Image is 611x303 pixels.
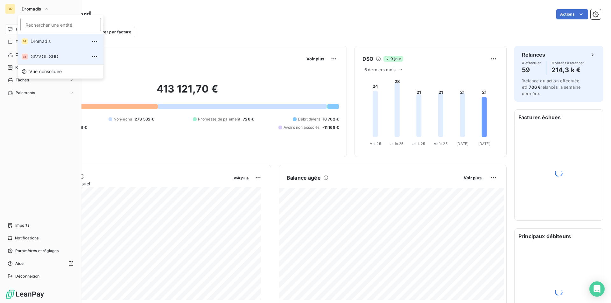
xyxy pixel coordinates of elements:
[16,77,29,83] span: Tâches
[135,116,154,122] span: 273 532 €
[526,85,541,90] span: 1 706 €
[198,116,240,122] span: Promesse de paiement
[20,18,101,31] input: placeholder
[31,38,87,45] span: Dromadis
[114,116,132,122] span: Non-échu
[551,65,584,75] h4: 214,3 k €
[15,26,45,32] span: Tableau de bord
[478,141,490,146] tspan: [DATE]
[515,110,603,125] h6: Factures échues
[522,51,545,59] h6: Relances
[15,248,59,254] span: Paramètres et réglages
[305,56,326,62] button: Voir plus
[522,65,541,75] h4: 59
[31,53,87,60] span: GIVVOL SUD
[522,78,524,83] span: 1
[22,53,28,60] div: GS
[36,83,339,102] h2: 413 121,70 €
[434,141,448,146] tspan: Août 25
[5,4,15,14] div: DR
[16,90,35,96] span: Paiements
[284,125,320,130] span: Avoirs non associés
[15,261,24,266] span: Aide
[364,67,396,72] span: 6 derniers mois
[234,176,249,180] span: Voir plus
[456,141,468,146] tspan: [DATE]
[16,39,32,45] span: Factures
[15,273,40,279] span: Déconnexion
[22,6,41,11] span: Dromadis
[390,141,404,146] tspan: Juin 25
[15,235,39,241] span: Notifications
[22,38,28,45] div: DR
[412,141,425,146] tspan: Juil. 25
[515,229,603,244] h6: Principaux débiteurs
[362,55,373,63] h6: DSO
[556,9,588,19] button: Actions
[462,175,483,181] button: Voir plus
[232,175,250,181] button: Voir plus
[15,65,32,70] span: Relances
[522,78,581,96] span: relance ou action effectuée et relancés la semaine dernière.
[243,116,254,122] span: 726 €
[15,223,29,228] span: Imports
[83,27,135,37] button: Filtrer par facture
[306,56,324,61] span: Voir plus
[36,180,229,187] span: Chiffre d'affaires mensuel
[16,52,28,58] span: Clients
[323,116,339,122] span: 18 762 €
[464,175,481,180] span: Voir plus
[383,56,403,62] span: 0 jour
[298,116,320,122] span: Débit divers
[369,141,381,146] tspan: Mai 25
[589,281,605,297] div: Open Intercom Messenger
[287,174,321,182] h6: Balance âgée
[551,61,584,65] span: Montant à relancer
[522,61,541,65] span: À effectuer
[322,125,339,130] span: -11 168 €
[5,258,76,269] a: Aide
[29,68,62,75] span: Vue consolidée
[5,289,45,299] img: Logo LeanPay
